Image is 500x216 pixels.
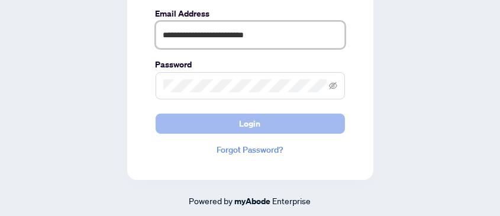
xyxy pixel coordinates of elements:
[189,195,233,206] span: Powered by
[235,195,271,208] a: myAbode
[156,58,345,71] label: Password
[273,195,311,206] span: Enterprise
[156,143,345,156] a: Forgot Password?
[240,114,261,133] span: Login
[156,7,345,20] label: Email Address
[156,114,345,134] button: Login
[329,82,337,90] span: eye-invisible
